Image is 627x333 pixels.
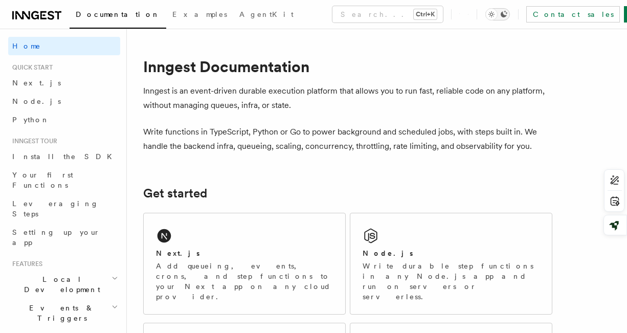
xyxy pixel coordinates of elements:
[12,171,73,189] span: Your first Functions
[363,261,540,302] p: Write durable step functions in any Node.js app and run on servers or serverless.
[363,248,413,258] h2: Node.js
[172,10,227,18] span: Examples
[233,3,300,28] a: AgentKit
[8,270,120,299] button: Local Development
[12,152,118,161] span: Install the SDK
[156,248,200,258] h2: Next.js
[12,79,61,87] span: Next.js
[350,213,552,315] a: Node.jsWrite durable step functions in any Node.js app and run on servers or serverless.
[76,10,160,18] span: Documentation
[8,260,42,268] span: Features
[8,274,111,295] span: Local Development
[485,8,510,20] button: Toggle dark mode
[8,166,120,194] a: Your first Functions
[143,125,552,153] p: Write functions in TypeScript, Python or Go to power background and scheduled jobs, with steps bu...
[332,6,443,23] button: Search...Ctrl+K
[414,9,437,19] kbd: Ctrl+K
[143,57,552,76] h1: Inngest Documentation
[8,37,120,55] a: Home
[8,194,120,223] a: Leveraging Steps
[166,3,233,28] a: Examples
[8,303,111,323] span: Events & Triggers
[143,84,552,113] p: Inngest is an event-driven durable execution platform that allows you to run fast, reliable code ...
[156,261,333,302] p: Add queueing, events, crons, and step functions to your Next app on any cloud provider.
[8,147,120,166] a: Install the SDK
[239,10,294,18] span: AgentKit
[8,299,120,327] button: Events & Triggers
[12,41,41,51] span: Home
[8,110,120,129] a: Python
[526,6,620,23] a: Contact sales
[12,228,100,247] span: Setting up your app
[8,63,53,72] span: Quick start
[8,137,57,145] span: Inngest tour
[12,97,61,105] span: Node.js
[12,199,99,218] span: Leveraging Steps
[143,213,346,315] a: Next.jsAdd queueing, events, crons, and step functions to your Next app on any cloud provider.
[8,223,120,252] a: Setting up your app
[8,92,120,110] a: Node.js
[8,74,120,92] a: Next.js
[12,116,50,124] span: Python
[143,186,207,201] a: Get started
[70,3,166,29] a: Documentation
